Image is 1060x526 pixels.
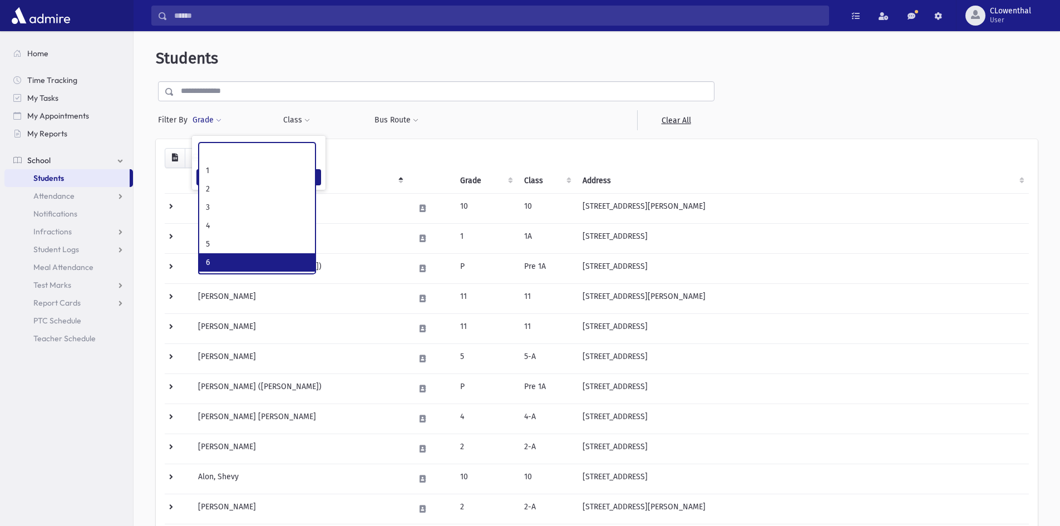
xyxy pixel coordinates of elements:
span: School [27,155,51,165]
span: PTC Schedule [33,316,81,326]
a: Home [4,45,133,62]
button: Filter [196,169,321,185]
a: Notifications [4,205,133,223]
a: School [4,151,133,169]
a: Test Marks [4,276,133,294]
td: 1A [517,223,576,253]
td: 11 [517,313,576,343]
span: Time Tracking [27,75,77,85]
td: 5-A [517,343,576,373]
td: 2 [453,434,517,464]
td: 2-A [517,434,576,464]
a: Attendance [4,187,133,205]
span: Filter By [158,114,192,126]
span: Infractions [33,227,72,237]
td: P [453,373,517,404]
td: [STREET_ADDRESS] [576,434,1029,464]
span: My Reports [27,129,67,139]
span: My Appointments [27,111,89,121]
span: User [990,16,1031,24]
li: 6 [199,253,315,272]
td: [STREET_ADDRESS] [576,313,1029,343]
span: Notifications [33,209,77,219]
td: [STREET_ADDRESS] [576,373,1029,404]
li: 5 [199,235,315,253]
td: 10 [453,193,517,223]
td: [STREET_ADDRESS] [576,223,1029,253]
td: P [453,253,517,283]
span: My Tasks [27,93,58,103]
li: Cahal [199,272,315,290]
td: Alon, Shevy [191,464,408,494]
td: 5 [453,343,517,373]
td: [PERSON_NAME] [191,223,408,253]
a: Meal Attendance [4,258,133,276]
img: AdmirePro [9,4,73,27]
td: Pre 1A [517,253,576,283]
td: [PERSON_NAME] [191,283,408,313]
span: Students [33,173,64,183]
a: My Reports [4,125,133,142]
td: [PERSON_NAME] [191,343,408,373]
td: 2 [453,494,517,524]
a: Student Logs [4,240,133,258]
td: [PERSON_NAME] [191,193,408,223]
td: [STREET_ADDRESS] [576,343,1029,373]
td: [STREET_ADDRESS][PERSON_NAME] [576,494,1029,524]
th: Student: activate to sort column descending [191,168,408,194]
td: 10 [453,464,517,494]
td: [PERSON_NAME] [191,434,408,464]
td: Pre 1A [517,373,576,404]
li: 1 [199,161,315,180]
td: [STREET_ADDRESS] [576,253,1029,283]
a: Clear All [637,110,714,130]
button: CSV [165,148,185,168]
td: 4-A [517,404,576,434]
button: Print [185,148,207,168]
td: 1 [453,223,517,253]
td: [STREET_ADDRESS][PERSON_NAME] [576,283,1029,313]
button: Class [283,110,310,130]
th: Grade: activate to sort column ascending [453,168,517,194]
td: [STREET_ADDRESS] [576,404,1029,434]
td: [PERSON_NAME] [191,313,408,343]
th: Class: activate to sort column ascending [517,168,576,194]
span: CLowenthal [990,7,1031,16]
a: Teacher Schedule [4,330,133,347]
a: Students [4,169,130,187]
td: [PERSON_NAME] ([PERSON_NAME]) [191,253,408,283]
span: Teacher Schedule [33,333,96,343]
span: Meal Attendance [33,262,93,272]
a: My Tasks [4,89,133,107]
a: PTC Schedule [4,312,133,330]
span: Attendance [33,191,75,201]
td: 11 [517,283,576,313]
span: Home [27,48,48,58]
li: 4 [199,217,315,235]
a: Report Cards [4,294,133,312]
button: Grade [192,110,222,130]
input: Search [167,6,829,26]
a: Time Tracking [4,71,133,89]
td: 4 [453,404,517,434]
td: [PERSON_NAME] [191,494,408,524]
td: [PERSON_NAME] [PERSON_NAME] [191,404,408,434]
td: [STREET_ADDRESS][PERSON_NAME] [576,193,1029,223]
span: Report Cards [33,298,81,308]
li: 2 [199,180,315,198]
span: Student Logs [33,244,79,254]
a: Infractions [4,223,133,240]
th: Address: activate to sort column ascending [576,168,1029,194]
li: 3 [199,198,315,217]
td: 10 [517,464,576,494]
span: Students [156,49,218,67]
td: [PERSON_NAME] ([PERSON_NAME]) [191,373,408,404]
a: My Appointments [4,107,133,125]
td: [STREET_ADDRESS] [576,464,1029,494]
td: 2-A [517,494,576,524]
button: Bus Route [374,110,419,130]
td: 10 [517,193,576,223]
td: 11 [453,313,517,343]
td: 11 [453,283,517,313]
span: Test Marks [33,280,71,290]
